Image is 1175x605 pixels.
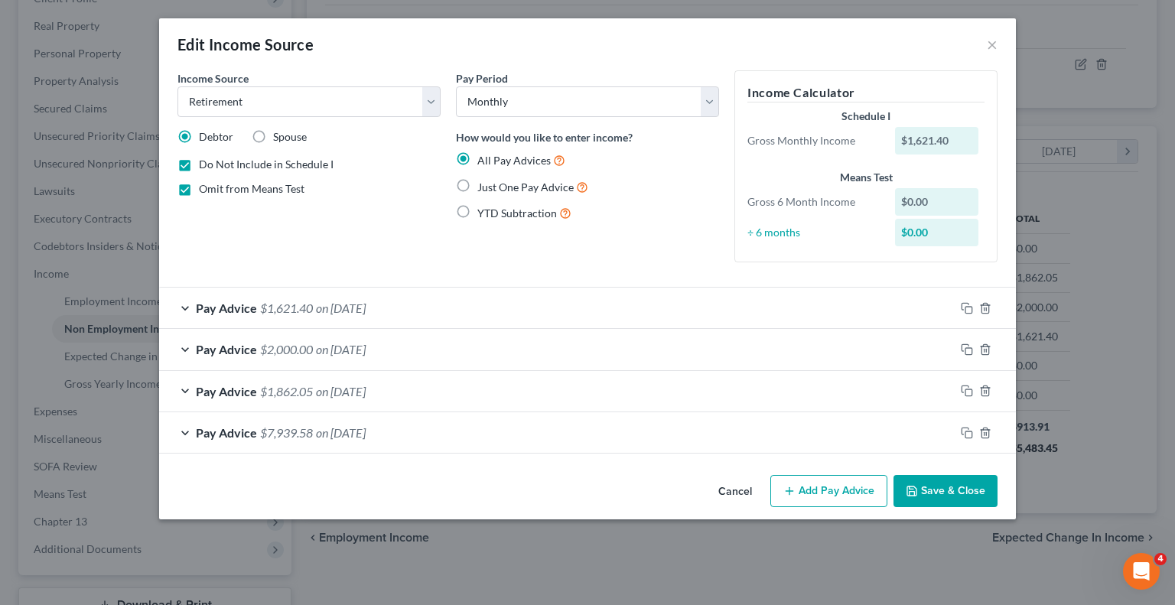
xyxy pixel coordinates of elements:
span: $7,939.58 [260,425,313,440]
div: Gross Monthly Income [740,133,887,148]
h5: Income Calculator [747,83,985,102]
div: ÷ 6 months [740,225,887,240]
div: Gross 6 Month Income [740,194,887,210]
button: × [987,35,998,54]
label: Pay Period [456,70,508,86]
span: Pay Advice [196,342,257,356]
span: on [DATE] [316,301,366,315]
span: Income Source [177,72,249,85]
span: Pay Advice [196,384,257,398]
div: Edit Income Source [177,34,314,55]
span: 4 [1154,553,1167,565]
div: $0.00 [895,219,979,246]
div: Schedule I [747,109,985,124]
span: Pay Advice [196,301,257,315]
span: on [DATE] [316,425,366,440]
span: Spouse [273,130,307,143]
span: YTD Subtraction [477,207,557,220]
span: Do Not Include in Schedule I [199,158,334,171]
button: Add Pay Advice [770,475,887,507]
span: Omit from Means Test [199,182,304,195]
span: All Pay Advices [477,154,551,167]
iframe: Intercom live chat [1123,553,1160,590]
button: Save & Close [893,475,998,507]
span: $1,862.05 [260,384,313,398]
label: How would you like to enter income? [456,129,633,145]
div: Means Test [747,170,985,185]
span: on [DATE] [316,342,366,356]
span: $2,000.00 [260,342,313,356]
span: $1,621.40 [260,301,313,315]
button: Cancel [706,477,764,507]
div: $1,621.40 [895,127,979,155]
span: Just One Pay Advice [477,181,574,194]
span: Pay Advice [196,425,257,440]
div: $0.00 [895,188,979,216]
span: Debtor [199,130,233,143]
span: on [DATE] [316,384,366,398]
